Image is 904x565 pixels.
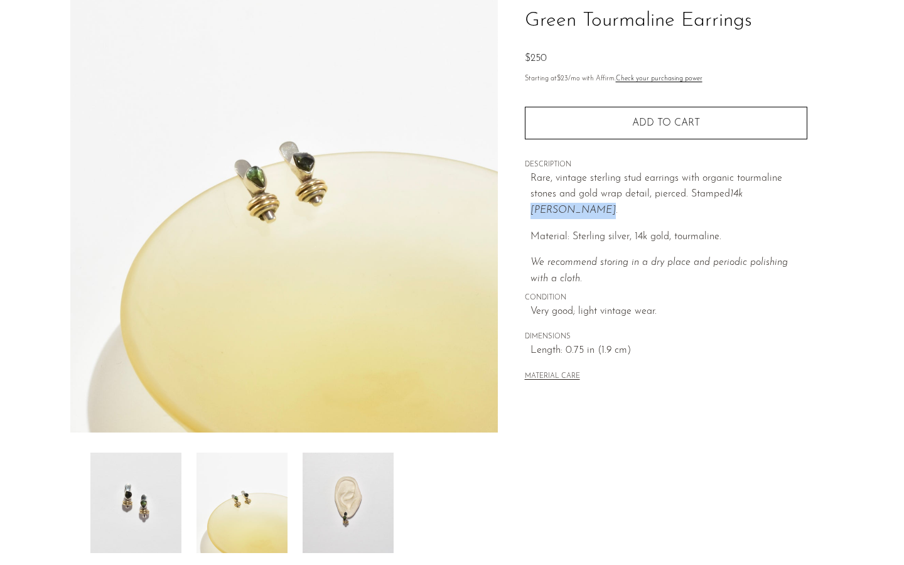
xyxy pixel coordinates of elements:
[530,171,807,219] p: Rare, vintage sterling stud earrings with organic tourmaline stones and gold wrap detail, pierced...
[530,229,807,245] p: Material: Sterling silver, 14k gold, tourmaline.
[525,53,547,63] span: $250
[525,331,807,343] span: DIMENSIONS
[525,73,807,85] p: Starting at /mo with Affirm.
[525,5,807,37] h1: Green Tourmaline Earrings
[90,453,181,553] img: Green Tourmaline Earrings
[525,159,807,171] span: DESCRIPTION
[557,75,568,82] span: $23
[303,453,394,553] img: Green Tourmaline Earrings
[525,107,807,139] button: Add to cart
[196,453,288,553] img: Green Tourmaline Earrings
[530,343,807,359] span: Length: 0.75 in (1.9 cm)
[530,257,788,284] em: We recommend storing in a dry place and periodic polishing with a cloth.
[530,304,807,320] span: Very good; light vintage wear.
[632,118,700,128] span: Add to cart
[525,293,807,304] span: CONDITION
[525,372,580,382] button: MATERIAL CARE
[616,75,702,82] a: Check your purchasing power - Learn more about Affirm Financing (opens in modal)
